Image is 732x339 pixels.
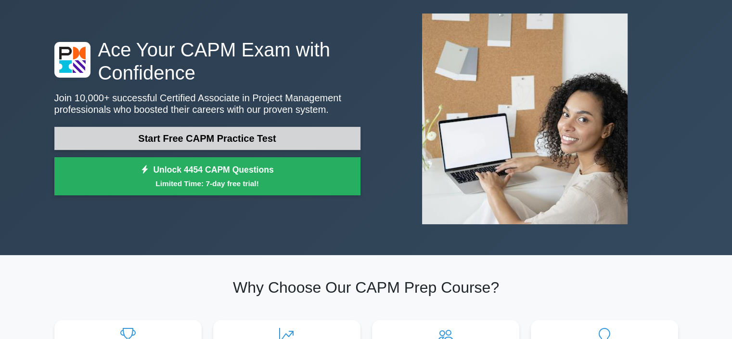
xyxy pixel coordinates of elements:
[66,178,348,189] small: Limited Time: 7-day free trial!
[54,38,360,84] h1: Ace Your CAPM Exam with Confidence
[54,92,360,115] p: Join 10,000+ successful Certified Associate in Project Management professionals who boosted their...
[54,127,360,150] a: Start Free CAPM Practice Test
[54,157,360,196] a: Unlock 4454 CAPM QuestionsLimited Time: 7-day free trial!
[54,278,678,297] h2: Why Choose Our CAPM Prep Course?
